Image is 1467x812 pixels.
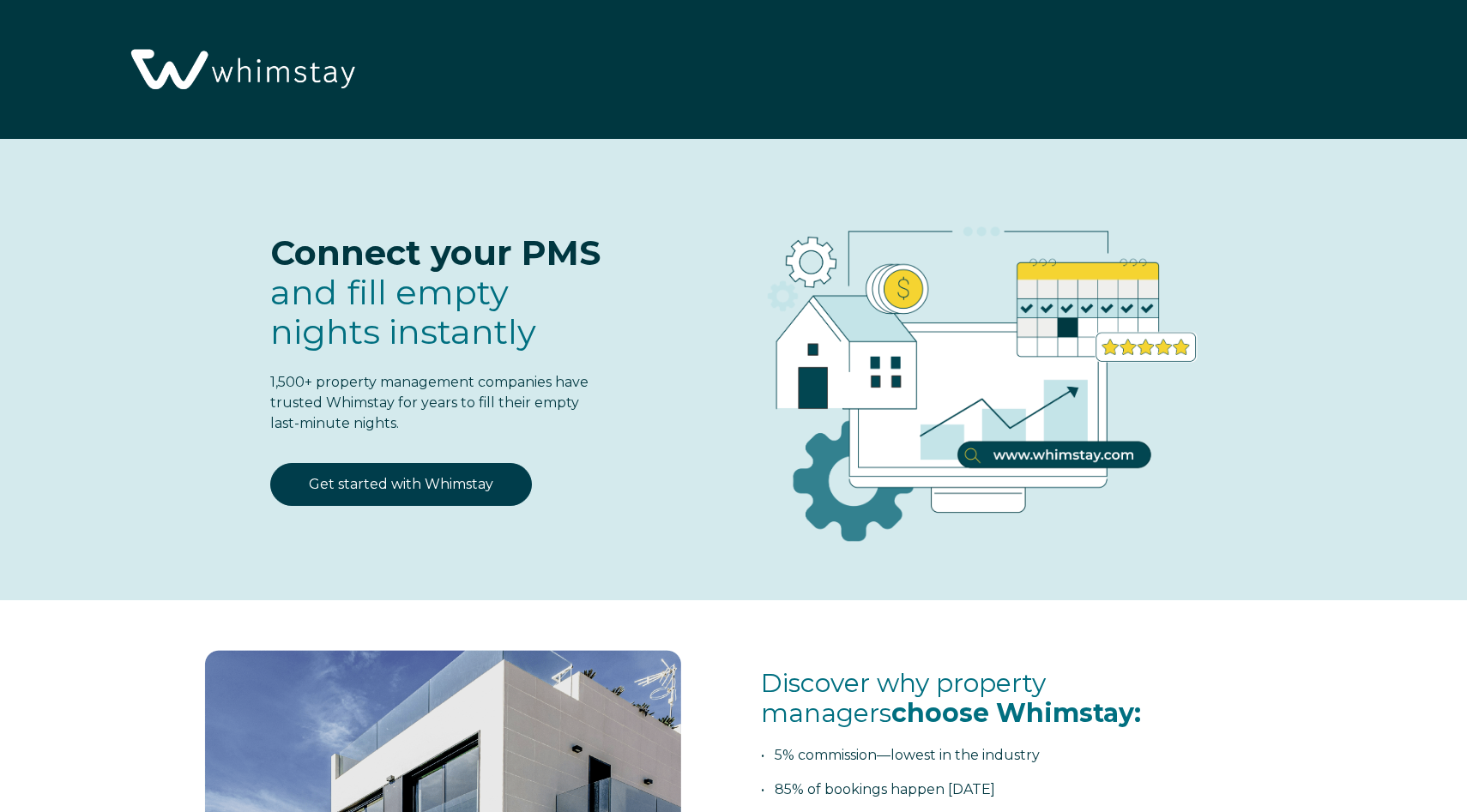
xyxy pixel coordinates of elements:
span: choose Whimstay: [891,697,1141,729]
img: RBO Ilustrations-03 [670,173,1274,569]
span: fill empty nights instantly [270,271,536,352]
span: and [270,271,536,352]
img: Whimstay Logo-02 1 [120,9,362,133]
a: Get started with Whimstay [270,463,532,506]
span: • 5% commission—lowest in the industry [761,747,1040,763]
span: • 85% of bookings happen [DATE] [761,781,995,797]
span: Discover why property managers [761,667,1141,729]
span: 1,500+ property management companies have trusted Whimstay for years to fill their empty last-min... [270,374,589,431]
span: Connect your PMS [270,232,601,274]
